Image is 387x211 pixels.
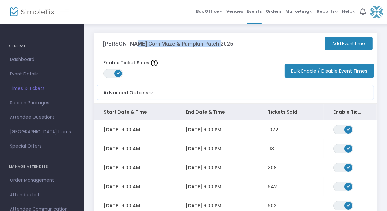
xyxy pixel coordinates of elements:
span: 1072 [268,126,278,133]
span: Help [342,8,356,14]
span: Attendee List [10,191,74,199]
span: Orders [266,3,281,20]
span: [DATE] 6:00 PM [186,202,221,209]
span: Event Details [10,70,74,78]
th: Enable Ticket Sales [324,104,373,120]
span: Marketing [285,8,313,14]
span: ON [347,165,350,169]
span: [DATE] 9:00 AM [104,202,140,209]
span: Venues [226,3,243,20]
span: [DATE] 6:00 PM [186,126,221,133]
img: question-mark [151,60,158,66]
span: Reports [317,8,338,14]
h3: [PERSON_NAME] Corn Maze & Pumpkin Patch 2025 [103,40,234,47]
span: Box Office [196,8,223,14]
h4: GENERAL [9,39,75,53]
span: [DATE] 6:00 PM [186,164,221,171]
span: [GEOGRAPHIC_DATA] Items [10,128,74,136]
th: Start Date & Time [94,104,176,120]
span: Attendee Questions [10,113,74,122]
span: ON [347,184,350,188]
span: 942 [268,183,277,190]
span: ON [117,72,120,75]
span: [DATE] 9:00 AM [104,145,140,152]
span: [DATE] 9:00 AM [104,126,140,133]
button: Bulk Enable / Disable Event Times [285,64,374,78]
button: Advanced Options [97,85,154,96]
span: ON [347,203,350,207]
th: Tickets Sold [258,104,324,120]
span: 808 [268,164,277,171]
span: [DATE] 9:00 AM [104,183,140,190]
span: [DATE] 6:00 PM [186,183,221,190]
span: Order Management [10,176,74,185]
span: [DATE] 6:00 PM [186,145,221,152]
span: Dashboard [10,55,74,64]
span: [DATE] 9:00 AM [104,164,140,171]
span: 1181 [268,145,276,152]
span: Events [247,3,262,20]
button: Add Event Time [325,37,373,50]
th: End Date & Time [176,104,258,120]
h4: MANAGE ATTENDEES [9,160,75,173]
label: Enable Ticket Sales [103,59,158,66]
span: 902 [268,202,277,209]
span: ON [347,127,350,131]
span: Season Packages [10,99,74,107]
span: ON [347,146,350,150]
span: Special Offers [10,142,74,151]
span: Times & Tickets [10,84,74,93]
